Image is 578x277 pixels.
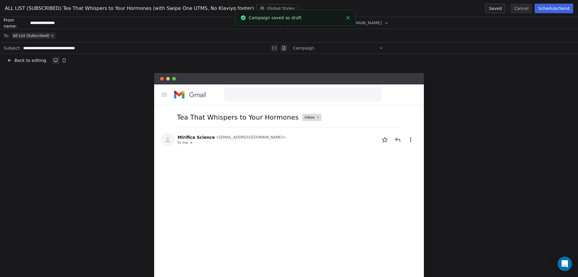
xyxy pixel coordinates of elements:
[558,257,572,271] div: Open Intercom Messenger
[511,4,532,13] button: Cancel
[178,140,188,145] span: to me
[6,56,47,65] button: Back to editing
[177,112,299,122] span: Tea That Whispers to Your Hormones
[342,20,382,26] span: @[DOMAIN_NAME]
[305,115,315,120] span: Inbox
[13,33,49,38] span: All List (Subscribed)
[14,57,46,63] span: Back to editing
[4,33,9,39] span: To:
[4,17,28,29] span: From name:
[216,135,286,140] span: < [EMAIL_ADDRESS][DOMAIN_NAME] >
[256,4,298,13] button: Global Styles
[293,45,314,51] span: Campaign
[535,4,573,13] button: Schedule/Send
[5,5,254,12] span: ALL LIST (SUBSCRIBED) Tea That Whispers to Your Hormones (with Swipe One UTMS, No Klaviyo footer)
[4,45,21,53] span: Subject:
[344,14,352,22] button: Close toast
[249,15,343,21] div: Campaign saved as draft
[485,4,505,13] button: Saved
[178,134,215,140] span: Mirifica Science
